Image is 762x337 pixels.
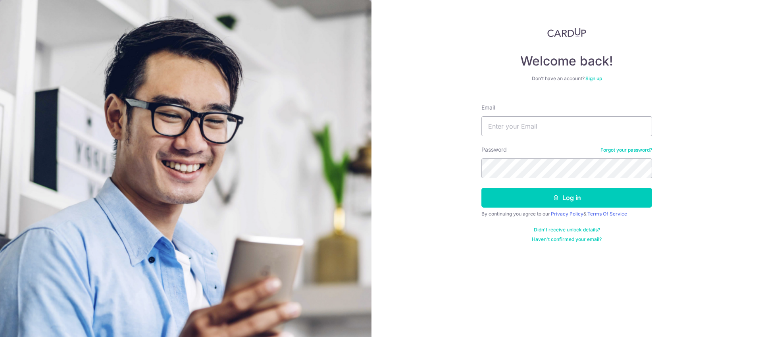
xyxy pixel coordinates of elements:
a: Sign up [585,75,602,81]
a: Didn't receive unlock details? [534,227,600,233]
div: Don’t have an account? [481,75,652,82]
div: By continuing you agree to our & [481,211,652,217]
button: Log in [481,188,652,208]
h4: Welcome back! [481,53,652,69]
a: Terms Of Service [587,211,627,217]
a: Privacy Policy [551,211,583,217]
input: Enter your Email [481,116,652,136]
a: Forgot your password? [600,147,652,153]
img: CardUp Logo [547,28,586,37]
label: Email [481,104,495,112]
label: Password [481,146,507,154]
a: Haven't confirmed your email? [532,236,602,243]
